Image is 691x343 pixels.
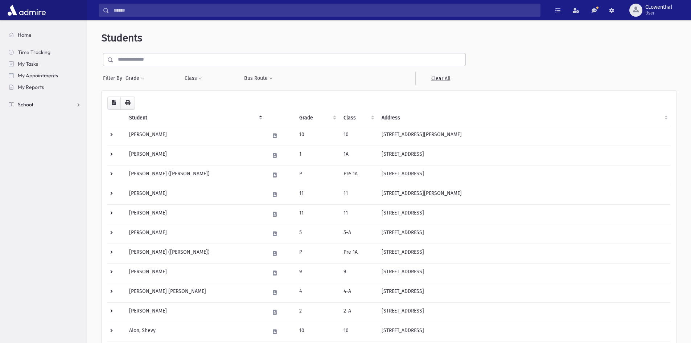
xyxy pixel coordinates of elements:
td: 5-A [339,224,377,244]
td: [PERSON_NAME] [125,263,265,283]
td: 9 [295,263,339,283]
td: 11 [339,185,377,204]
td: [STREET_ADDRESS] [377,322,671,342]
td: [PERSON_NAME] [125,146,265,165]
a: My Tasks [3,58,87,70]
th: Grade: activate to sort column ascending [295,110,339,126]
a: My Reports [3,81,87,93]
td: P [295,244,339,263]
span: CLowenthal [645,4,672,10]
button: Bus Route [244,72,273,85]
button: Class [184,72,202,85]
td: Pre 1A [339,165,377,185]
td: P [295,165,339,185]
td: [STREET_ADDRESS] [377,165,671,185]
td: [STREET_ADDRESS][PERSON_NAME] [377,126,671,146]
th: Student: activate to sort column descending [125,110,265,126]
td: 11 [295,204,339,224]
td: [PERSON_NAME] [125,204,265,224]
td: [PERSON_NAME] [125,126,265,146]
td: [STREET_ADDRESS] [377,224,671,244]
td: 2-A [339,302,377,322]
td: 5 [295,224,339,244]
a: My Appointments [3,70,87,81]
input: Search [109,4,540,17]
td: [STREET_ADDRESS] [377,302,671,322]
td: [PERSON_NAME] [125,185,265,204]
span: Time Tracking [18,49,50,56]
td: 1A [339,146,377,165]
td: 10 [339,126,377,146]
td: [PERSON_NAME] ([PERSON_NAME]) [125,165,265,185]
button: Print [120,97,135,110]
span: Home [18,32,32,38]
td: 11 [339,204,377,224]
a: School [3,99,87,110]
td: 10 [339,322,377,342]
td: [PERSON_NAME] [125,302,265,322]
td: 10 [295,126,339,146]
span: School [18,101,33,108]
button: Grade [125,72,145,85]
td: 1 [295,146,339,165]
a: Clear All [415,72,466,85]
td: Pre 1A [339,244,377,263]
td: 2 [295,302,339,322]
td: 4 [295,283,339,302]
span: User [645,10,672,16]
span: Filter By [103,74,125,82]
td: [STREET_ADDRESS] [377,204,671,224]
img: AdmirePro [6,3,48,17]
button: CSV [107,97,121,110]
td: Alon, Shevy [125,322,265,342]
td: [STREET_ADDRESS][PERSON_NAME] [377,185,671,204]
td: [STREET_ADDRESS] [377,283,671,302]
span: My Appointments [18,72,58,79]
td: 4-A [339,283,377,302]
a: Time Tracking [3,46,87,58]
td: [PERSON_NAME] ([PERSON_NAME]) [125,244,265,263]
td: [PERSON_NAME] [PERSON_NAME] [125,283,265,302]
td: [STREET_ADDRESS] [377,263,671,283]
td: 11 [295,185,339,204]
td: 10 [295,322,339,342]
th: Address: activate to sort column ascending [377,110,671,126]
span: Students [102,32,142,44]
td: 9 [339,263,377,283]
td: [PERSON_NAME] [125,224,265,244]
td: [STREET_ADDRESS] [377,244,671,263]
span: My Reports [18,84,44,90]
span: My Tasks [18,61,38,67]
td: [STREET_ADDRESS] [377,146,671,165]
a: Home [3,29,87,41]
th: Class: activate to sort column ascending [339,110,377,126]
